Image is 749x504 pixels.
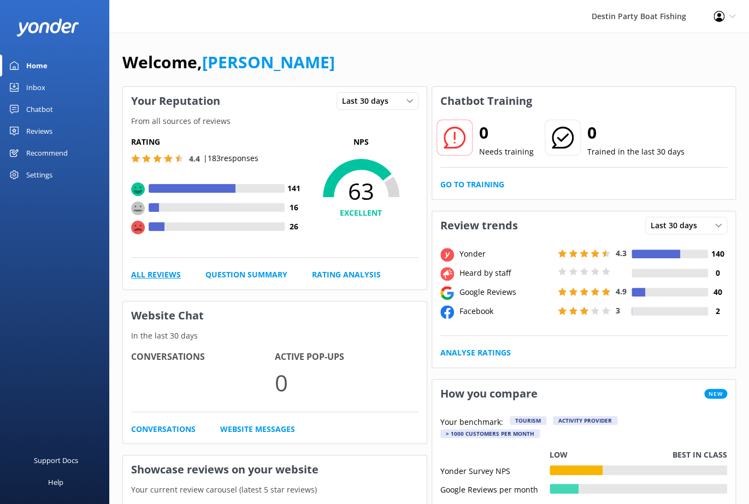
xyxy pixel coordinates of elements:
h4: 40 [708,286,727,298]
span: Last 30 days [651,220,704,232]
h2: 0 [587,120,685,146]
span: 4.9 [616,286,627,297]
a: Analyse Ratings [440,347,511,359]
h2: 0 [479,120,534,146]
span: 4.3 [616,248,627,258]
a: Go to Training [440,179,504,191]
div: Tourism [510,416,546,425]
div: Support Docs [34,449,78,471]
p: Your benchmark: [440,416,503,429]
div: Facebook [457,305,555,317]
p: Needs training [479,146,534,158]
div: Chatbot [26,98,53,120]
div: Yonder Survey NPS [440,465,550,475]
p: In the last 30 days [123,330,427,342]
p: | 183 responses [203,152,258,164]
p: 0 [275,364,418,401]
h3: Showcase reviews on your website [123,455,427,484]
div: Google Reviews [457,286,555,298]
div: Reviews [26,120,52,142]
h4: Conversations [131,350,275,364]
div: Google Reviews per month [440,484,550,494]
span: 4.4 [189,153,200,164]
h4: 140 [708,248,727,260]
div: Settings [26,164,52,186]
img: yonder-white-logo.png [16,19,79,37]
h4: 26 [285,221,304,233]
h4: Active Pop-ups [275,350,418,364]
h4: 0 [708,267,727,279]
h3: How you compare [432,380,546,408]
p: Best in class [673,449,727,461]
span: 63 [304,177,418,205]
p: NPS [304,136,418,148]
h3: Website Chat [123,301,427,330]
a: All Reviews [131,269,181,281]
p: Your current review carousel (latest 5 star reviews) [123,484,427,496]
h5: Rating [131,136,304,148]
h3: Review trends [432,211,526,240]
span: New [704,389,727,399]
a: Conversations [131,423,196,435]
div: Recommend [26,142,68,164]
div: Yonder [457,248,555,260]
span: Last 30 days [342,95,395,107]
div: > 1000 customers per month [440,429,540,438]
h3: Your Reputation [123,87,228,115]
h3: Chatbot Training [432,87,540,115]
h4: 141 [285,182,304,194]
p: Trained in the last 30 days [587,146,685,158]
div: Help [48,471,63,493]
a: [PERSON_NAME] [202,51,335,73]
h4: EXCELLENT [304,207,418,219]
a: Website Messages [220,423,295,435]
div: Inbox [26,76,45,98]
a: Question Summary [205,269,287,281]
h4: 16 [285,201,304,214]
h4: 2 [708,305,727,317]
div: Heard by staff [457,267,555,279]
p: Low [550,449,568,461]
div: Activity Provider [553,416,617,425]
h1: Welcome, [122,49,335,75]
a: Rating Analysis [312,269,381,281]
p: From all sources of reviews [123,115,427,127]
div: Home [26,55,48,76]
span: 3 [616,305,620,316]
